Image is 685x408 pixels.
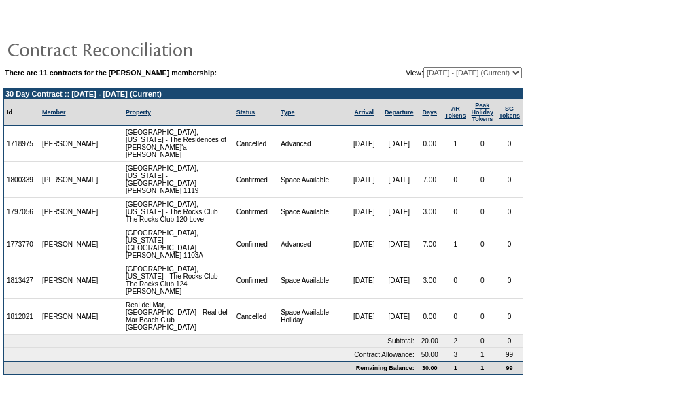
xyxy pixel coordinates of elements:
td: [GEOGRAPHIC_DATA], [US_STATE] - [GEOGRAPHIC_DATA] [PERSON_NAME] 1119 [123,162,234,198]
td: Contract Allowance: [4,348,417,361]
td: Confirmed [234,226,279,262]
td: [DATE] [381,198,417,226]
td: [DATE] [381,126,417,162]
td: 0 [496,198,523,226]
b: There are 11 contracts for the [PERSON_NAME] membership: [5,69,217,77]
a: SGTokens [499,105,520,119]
td: [GEOGRAPHIC_DATA], [US_STATE] - The Residences of [PERSON_NAME]'a [PERSON_NAME] [123,126,234,162]
td: Real del Mar, [GEOGRAPHIC_DATA] - Real del Mar Beach Club [GEOGRAPHIC_DATA] [123,299,234,335]
td: 0 [442,299,469,335]
td: Confirmed [234,162,279,198]
td: [DATE] [381,226,417,262]
td: 0 [496,226,523,262]
td: 20.00 [417,335,442,348]
img: pgTtlContractReconciliation.gif [7,35,279,63]
td: 50.00 [417,348,442,361]
td: Confirmed [234,198,279,226]
td: 3 [442,348,469,361]
td: [GEOGRAPHIC_DATA], [US_STATE] - The Rocks Club The Rocks Club 120 Love [123,198,234,226]
td: 1718975 [4,126,39,162]
td: 0 [496,335,523,348]
td: 1 [469,361,497,374]
td: 7.00 [417,162,442,198]
a: Arrival [354,109,374,116]
a: ARTokens [445,105,466,119]
a: Property [126,109,151,116]
a: Departure [385,109,414,116]
td: 0 [469,198,497,226]
td: 0 [442,262,469,299]
td: [DATE] [347,226,381,262]
td: 7.00 [417,226,442,262]
td: 0 [469,226,497,262]
td: 1 [442,126,469,162]
td: [DATE] [347,198,381,226]
td: 0 [496,262,523,299]
td: [DATE] [381,162,417,198]
td: Cancelled [234,299,279,335]
td: [GEOGRAPHIC_DATA], [US_STATE] - [GEOGRAPHIC_DATA] [PERSON_NAME] 1103A [123,226,234,262]
td: Space Available [278,262,347,299]
a: Member [42,109,66,116]
td: [PERSON_NAME] [39,126,101,162]
td: 3.00 [417,262,442,299]
td: Confirmed [234,262,279,299]
td: [PERSON_NAME] [39,198,101,226]
td: Space Available [278,198,347,226]
td: 0.00 [417,126,442,162]
td: 0 [496,162,523,198]
td: [PERSON_NAME] [39,262,101,299]
td: Advanced [278,126,347,162]
td: 1 [442,361,469,374]
td: [PERSON_NAME] [39,299,101,335]
td: Id [4,99,39,126]
td: 1 [469,348,497,361]
td: 30.00 [417,361,442,374]
td: 99 [496,361,523,374]
td: 0 [469,162,497,198]
td: Cancelled [234,126,279,162]
td: [DATE] [381,262,417,299]
td: 0 [469,299,497,335]
td: 0 [469,126,497,162]
td: [PERSON_NAME] [39,226,101,262]
td: 1800339 [4,162,39,198]
td: 1797056 [4,198,39,226]
td: [DATE] [347,126,381,162]
td: 0.00 [417,299,442,335]
td: Space Available [278,162,347,198]
td: 0 [442,198,469,226]
td: Remaining Balance: [4,361,417,374]
td: 0 [469,335,497,348]
td: 0 [496,126,523,162]
td: Advanced [278,226,347,262]
td: 1773770 [4,226,39,262]
td: 0 [496,299,523,335]
td: [PERSON_NAME] [39,162,101,198]
a: Days [422,109,437,116]
td: 99 [496,348,523,361]
td: 3.00 [417,198,442,226]
td: View: [339,67,522,78]
td: 0 [442,162,469,198]
a: Type [281,109,294,116]
td: Subtotal: [4,335,417,348]
a: Status [236,109,256,116]
td: [DATE] [347,262,381,299]
td: [DATE] [347,162,381,198]
td: [GEOGRAPHIC_DATA], [US_STATE] - The Rocks Club The Rocks Club 124 [PERSON_NAME] [123,262,234,299]
td: [DATE] [381,299,417,335]
td: Space Available Holiday [278,299,347,335]
td: 0 [469,262,497,299]
td: 1 [442,226,469,262]
td: [DATE] [347,299,381,335]
td: 2 [442,335,469,348]
td: 1812021 [4,299,39,335]
td: 1813427 [4,262,39,299]
a: Peak HolidayTokens [472,102,494,122]
td: 30 Day Contract :: [DATE] - [DATE] (Current) [4,88,523,99]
